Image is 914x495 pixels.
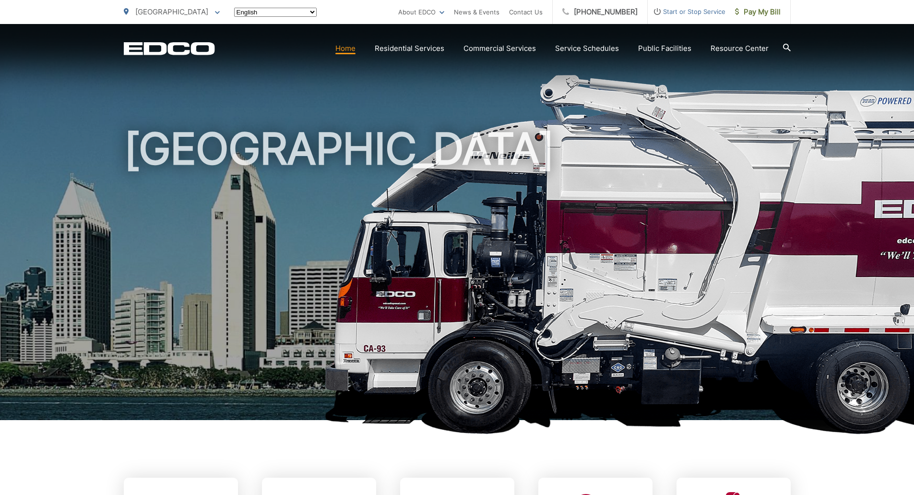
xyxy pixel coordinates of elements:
a: EDCD logo. Return to the homepage. [124,42,215,55]
a: Commercial Services [463,43,536,54]
a: Residential Services [375,43,444,54]
span: [GEOGRAPHIC_DATA] [135,7,208,16]
span: Pay My Bill [735,6,781,18]
a: Public Facilities [638,43,691,54]
a: Resource Center [711,43,769,54]
a: Contact Us [509,6,543,18]
select: Select a language [234,8,317,17]
h1: [GEOGRAPHIC_DATA] [124,125,791,429]
a: About EDCO [398,6,444,18]
a: Home [335,43,356,54]
a: News & Events [454,6,499,18]
a: Service Schedules [555,43,619,54]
